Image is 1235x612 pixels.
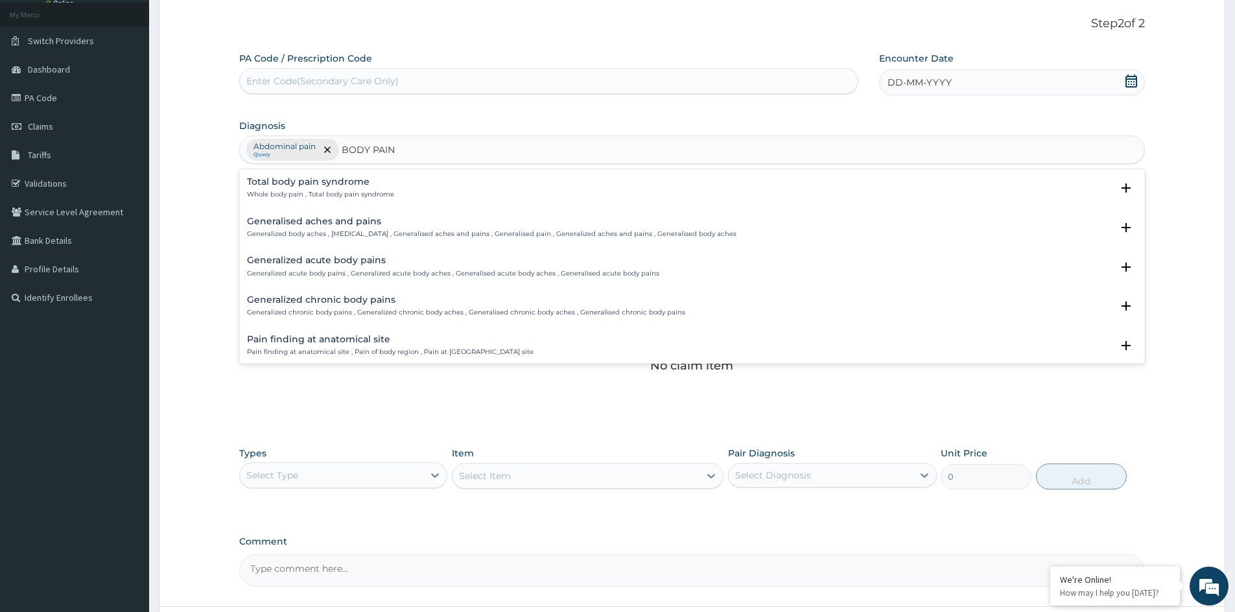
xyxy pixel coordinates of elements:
[239,17,1145,31] p: Step 2 of 2
[253,152,316,158] small: Query
[28,64,70,75] span: Dashboard
[24,65,53,97] img: d_794563401_company_1708531726252_794563401
[452,447,474,460] label: Item
[1118,338,1134,353] i: open select status
[213,6,244,38] div: Minimize live chat window
[322,144,333,156] span: remove selection option
[735,469,811,482] div: Select Diagnosis
[879,52,954,65] label: Encounter Date
[247,190,394,199] p: Whole body pain , Total body pain syndrome
[67,73,218,89] div: Chat with us now
[28,35,94,47] span: Switch Providers
[650,359,733,372] p: No claim item
[28,121,53,132] span: Claims
[1060,574,1170,585] div: We're Online!
[247,308,685,317] p: Generalized chronic body pains , Generalized chronic body aches , Generalised chronic body aches ...
[728,447,795,460] label: Pair Diagnosis
[6,354,247,399] textarea: Type your message and hit 'Enter'
[1118,220,1134,235] i: open select status
[247,295,685,305] h4: Generalized chronic body pains
[247,217,736,226] h4: Generalised aches and pains
[247,347,534,357] p: Pain finding at anatomical site , Pain of body region , Pain at [GEOGRAPHIC_DATA] site
[941,447,987,460] label: Unit Price
[1060,587,1170,598] p: How may I help you today?
[239,448,266,459] label: Types
[247,269,659,278] p: Generalized acute body pains , Generalized acute body aches , Generalised acute body aches , Gene...
[239,536,1145,547] label: Comment
[239,52,372,65] label: PA Code / Prescription Code
[247,230,736,239] p: Generalized body aches , [MEDICAL_DATA] , Generalised aches and pains , Generalised pain , Genera...
[1036,464,1127,489] button: Add
[75,163,179,294] span: We're online!
[247,335,534,344] h4: Pain finding at anatomical site
[253,141,316,152] p: Abdominal pain
[246,469,298,482] div: Select Type
[1118,259,1134,275] i: open select status
[247,177,394,187] h4: Total body pain syndrome
[888,76,952,89] span: DD-MM-YYYY
[246,75,399,88] div: Enter Code(Secondary Care Only)
[28,149,51,161] span: Tariffs
[1118,180,1134,196] i: open select status
[247,255,659,265] h4: Generalized acute body pains
[239,119,285,132] label: Diagnosis
[1118,298,1134,314] i: open select status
